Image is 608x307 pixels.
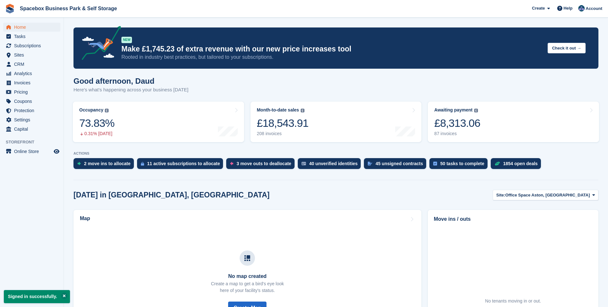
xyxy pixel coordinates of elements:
[3,115,60,124] a: menu
[76,26,121,62] img: price-adjustments-announcement-icon-8257ccfd72463d97f412b2fc003d46551f7dbcb40ab6d574587a9cd5c0d94...
[14,50,52,59] span: Sites
[496,192,505,198] span: Site:
[434,117,480,130] div: £8,313.06
[14,125,52,134] span: Capital
[474,109,478,112] img: icon-info-grey-7440780725fd019a000dd9b08b2336e03edf1995a4989e88bcd33f0948082b44.svg
[434,107,473,113] div: Awaiting payment
[137,158,227,172] a: 11 active subscriptions to allocate
[3,88,60,96] a: menu
[485,298,541,304] div: No tenants moving in or out.
[73,158,137,172] a: 2 move ins to allocate
[532,5,545,12] span: Create
[3,97,60,106] a: menu
[14,147,52,156] span: Online Store
[493,190,598,200] button: Site: Office Space Aston, [GEOGRAPHIC_DATA]
[3,106,60,115] a: menu
[3,69,60,78] a: menu
[3,60,60,69] a: menu
[14,115,52,124] span: Settings
[53,148,60,155] a: Preview store
[73,151,598,156] p: ACTIONS
[17,3,119,14] a: Spacebox Business Park & Self Storage
[79,107,103,113] div: Occupancy
[73,102,244,142] a: Occupancy 73.83% 0.31% [DATE]
[440,161,484,166] div: 50 tasks to complete
[14,32,52,41] span: Tasks
[230,162,233,165] img: move_outs_to_deallocate_icon-f764333ba52eb49d3ac5e1228854f67142a1ed5810a6f6cc68b1a99e826820c5.svg
[121,44,543,54] p: Make £1,745.23 of extra revenue with our new price increases tool
[77,162,81,165] img: move_ins_to_allocate_icon-fdf77a2bb77ea45bf5b3d319d69a93e2d87916cf1d5bf7949dd705db3b84f3ca.svg
[121,37,132,43] div: NEW
[14,69,52,78] span: Analytics
[298,158,364,172] a: 40 unverified identities
[14,23,52,32] span: Home
[257,117,309,130] div: £18,543.91
[3,147,60,156] a: menu
[4,290,70,303] p: Signed in successfully.
[301,109,304,112] img: icon-info-grey-7440780725fd019a000dd9b08b2336e03edf1995a4989e88bcd33f0948082b44.svg
[79,131,114,136] div: 0.31% [DATE]
[491,158,544,172] a: 1854 open deals
[226,158,297,172] a: 3 move outs to deallocate
[250,102,422,142] a: Month-to-date sales £18,543.91 208 invoices
[505,192,590,198] span: Office Space Aston, [GEOGRAPHIC_DATA]
[73,77,189,85] h1: Good afternoon, Daud
[3,78,60,87] a: menu
[14,88,52,96] span: Pricing
[578,5,585,12] img: Daud
[434,215,592,223] h2: Move ins / outs
[14,106,52,115] span: Protection
[586,5,602,12] span: Account
[564,5,573,12] span: Help
[211,280,284,294] p: Create a map to get a bird's eye look here of your facility's status.
[3,50,60,59] a: menu
[428,102,599,142] a: Awaiting payment £8,313.06 87 invoices
[3,23,60,32] a: menu
[433,162,437,165] img: task-75834270c22a3079a89374b754ae025e5fb1db73e45f91037f5363f120a921f8.svg
[3,41,60,50] a: menu
[84,161,131,166] div: 2 move ins to allocate
[14,78,52,87] span: Invoices
[257,131,309,136] div: 208 invoices
[5,4,15,13] img: stora-icon-8386f47178a22dfd0bd8f6a31ec36ba5ce8667c1dd55bd0f319d3a0aa187defe.svg
[434,131,480,136] div: 87 invoices
[503,161,538,166] div: 1854 open deals
[429,158,491,172] a: 50 tasks to complete
[79,117,114,130] div: 73.83%
[141,162,144,166] img: active_subscription_to_allocate_icon-d502201f5373d7db506a760aba3b589e785aa758c864c3986d89f69b8ff3...
[257,107,299,113] div: Month-to-date sales
[495,161,500,166] img: deal-1b604bf984904fb50ccaf53a9ad4b4a5d6e5aea283cecdc64d6e3604feb123c2.svg
[3,32,60,41] a: menu
[244,255,250,261] img: map-icn-33ee37083ee616e46c38cad1a60f524a97daa1e2b2c8c0bc3eb3415660979fc1.svg
[105,109,109,112] img: icon-info-grey-7440780725fd019a000dd9b08b2336e03edf1995a4989e88bcd33f0948082b44.svg
[80,216,90,221] h2: Map
[3,125,60,134] a: menu
[548,43,586,53] button: Check it out →
[302,162,306,165] img: verify_identity-adf6edd0f0f0b5bbfe63781bf79b02c33cf7c696d77639b501bdc392416b5a36.svg
[211,273,284,279] h3: No map created
[14,41,52,50] span: Subscriptions
[73,86,189,94] p: Here's what's happening across your business [DATE]
[14,97,52,106] span: Coupons
[368,162,372,165] img: contract_signature_icon-13c848040528278c33f63329250d36e43548de30e8caae1d1a13099fd9432cc5.svg
[309,161,358,166] div: 40 unverified identities
[375,161,423,166] div: 45 unsigned contracts
[147,161,220,166] div: 11 active subscriptions to allocate
[121,54,543,61] p: Rooted in industry best practices, but tailored to your subscriptions.
[236,161,291,166] div: 3 move outs to deallocate
[6,139,64,145] span: Storefront
[364,158,429,172] a: 45 unsigned contracts
[73,191,270,199] h2: [DATE] in [GEOGRAPHIC_DATA], [GEOGRAPHIC_DATA]
[14,60,52,69] span: CRM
